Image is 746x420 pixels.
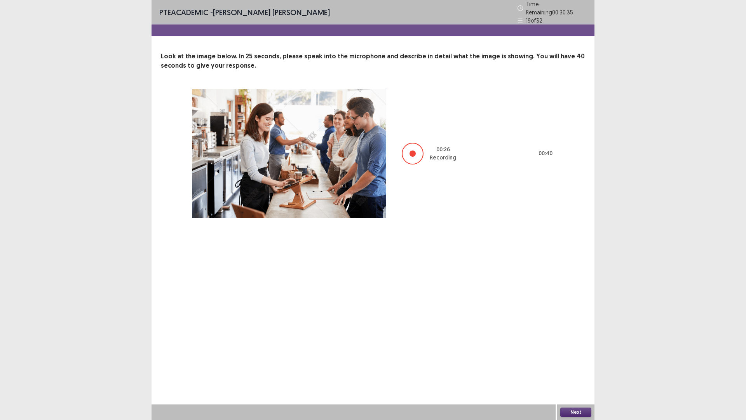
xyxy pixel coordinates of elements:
[430,154,456,162] p: Recording
[436,145,450,154] p: 00 : 26
[526,16,542,24] p: 19 of 32
[560,408,591,417] button: Next
[159,7,208,17] span: PTE academic
[161,52,585,70] p: Look at the image below. In 25 seconds, please speak into the microphone and describe in detail w...
[159,7,330,18] p: - [PERSON_NAME] [PERSON_NAME]
[539,149,553,157] p: 00 : 40
[192,89,386,218] img: image-description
